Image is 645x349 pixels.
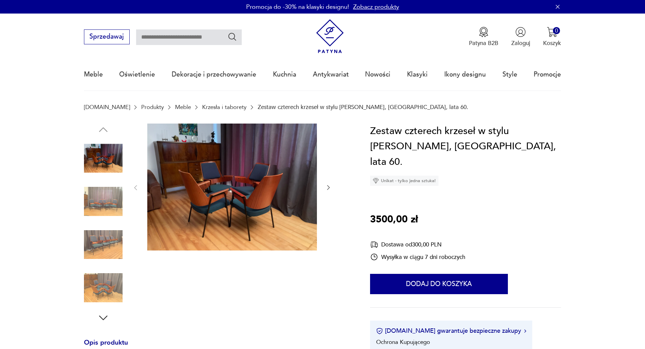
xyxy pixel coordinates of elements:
p: Patyna B2B [469,39,498,47]
a: Antykwariat [313,59,349,90]
a: Dekoracje i przechowywanie [172,59,256,90]
a: Style [502,59,517,90]
button: Patyna B2B [469,27,498,47]
button: Dodaj do koszyka [370,274,508,294]
img: Ikona koszyka [547,27,557,37]
button: [DOMAIN_NAME] gwarantuje bezpieczne zakupy [376,327,526,335]
img: Ikonka użytkownika [515,27,526,37]
img: Zdjęcie produktu Zestaw czterech krzeseł w stylu Hanno Von Gustedta, Austria, lata 60. [84,139,123,178]
a: Promocje [534,59,561,90]
a: Produkty [141,104,164,110]
img: Zdjęcie produktu Zestaw czterech krzeseł w stylu Hanno Von Gustedta, Austria, lata 60. [147,124,317,251]
img: Ikona diamentu [373,178,379,184]
button: 0Koszyk [543,27,561,47]
button: Sprzedawaj [84,29,130,44]
div: Wysyłka w ciągu 7 dni roboczych [370,253,465,261]
a: [DOMAIN_NAME] [84,104,130,110]
a: Krzesła i taborety [202,104,246,110]
img: Ikona medalu [478,27,489,37]
p: Zaloguj [511,39,530,47]
a: Ikona medaluPatyna B2B [469,27,498,47]
p: Koszyk [543,39,561,47]
li: Ochrona Kupującego [376,338,430,346]
a: Nowości [365,59,390,90]
img: Zdjęcie produktu Zestaw czterech krzeseł w stylu Hanno Von Gustedta, Austria, lata 60. [84,182,123,221]
img: Ikona certyfikatu [376,328,383,334]
a: Zobacz produkty [353,3,399,11]
button: Zaloguj [511,27,530,47]
img: Zdjęcie produktu Zestaw czterech krzeseł w stylu Hanno Von Gustedta, Austria, lata 60. [84,268,123,307]
img: Patyna - sklep z meblami i dekoracjami vintage [313,19,347,53]
p: 3500,00 zł [370,212,418,227]
a: Klasyki [407,59,428,90]
a: Meble [84,59,103,90]
img: Ikona dostawy [370,240,378,249]
p: Zestaw czterech krzeseł w stylu [PERSON_NAME], [GEOGRAPHIC_DATA], lata 60. [258,104,468,110]
a: Meble [175,104,191,110]
a: Kuchnia [273,59,296,90]
a: Sprzedawaj [84,35,130,40]
div: 0 [553,27,560,34]
h1: Zestaw czterech krzeseł w stylu [PERSON_NAME], [GEOGRAPHIC_DATA], lata 60. [370,124,561,170]
div: Dostawa od 300,00 PLN [370,240,465,249]
img: Ikona strzałki w prawo [524,329,526,333]
div: Unikat - tylko jedna sztuka! [370,176,438,186]
p: Promocja do -30% na klasyki designu! [246,3,349,11]
a: Ikony designu [444,59,486,90]
img: Zdjęcie produktu Zestaw czterech krzeseł w stylu Hanno Von Gustedta, Austria, lata 60. [84,225,123,264]
a: Oświetlenie [119,59,155,90]
button: Szukaj [228,32,237,42]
